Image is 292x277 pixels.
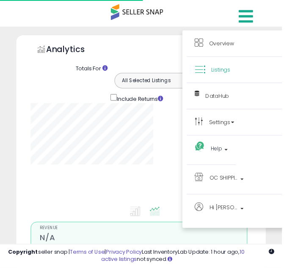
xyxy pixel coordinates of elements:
[201,148,236,162] a: Help
[201,179,289,193] a: OC SHIPPIN
[217,209,246,220] span: Hi [PERSON_NAME]
[201,209,289,227] a: Hi [PERSON_NAME]
[218,148,230,159] span: Help
[216,41,242,49] span: Overview
[201,94,289,105] a: DataHub
[201,121,289,132] a: Settings
[217,179,246,189] span: OC SHIPPIN
[201,67,289,78] a: Listings
[212,95,237,103] span: DataHub
[201,40,289,50] a: Overview
[201,146,212,157] i: Get Help
[219,68,238,76] span: Listings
